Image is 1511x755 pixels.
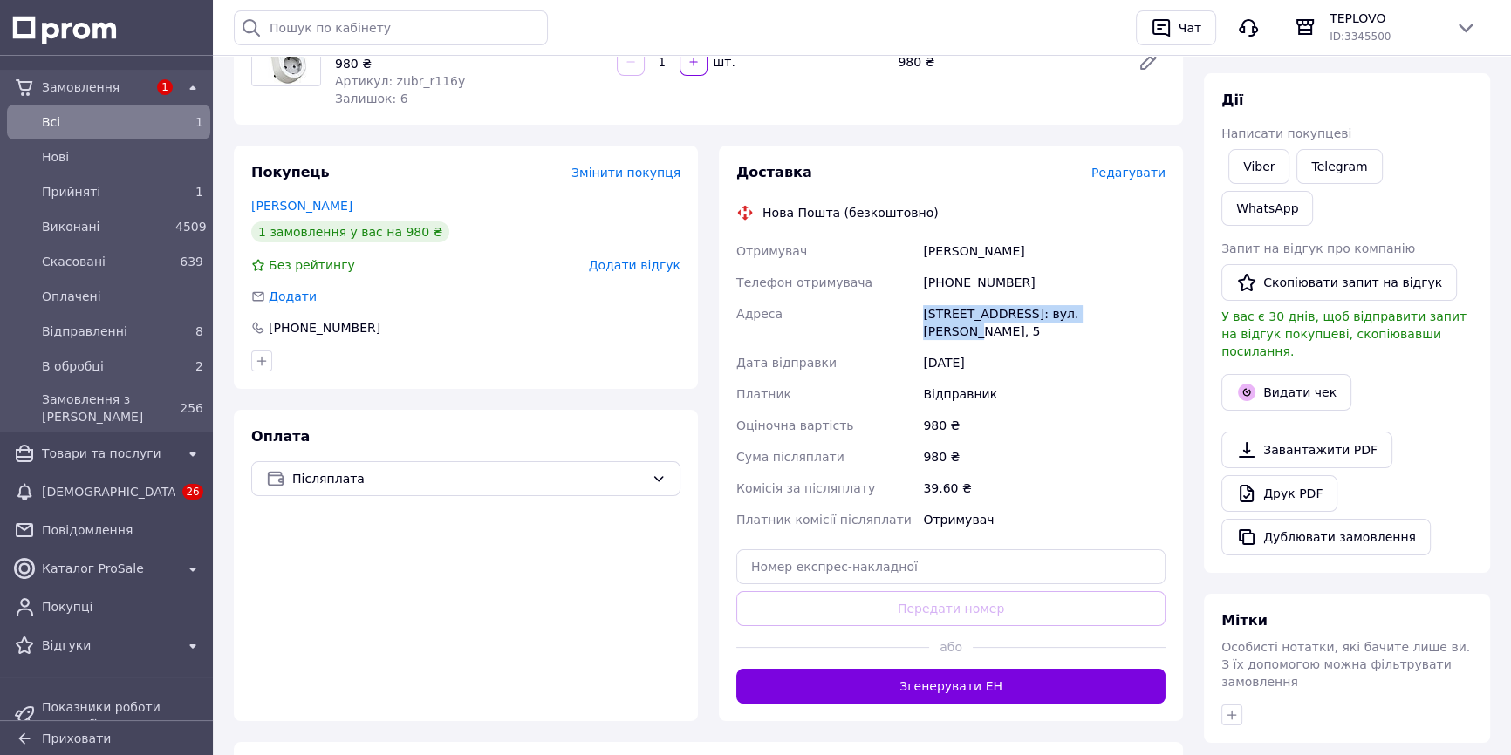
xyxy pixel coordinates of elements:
[42,698,203,733] span: Показники роботи компанії
[42,483,175,500] span: [DEMOGRAPHIC_DATA]
[891,50,1124,74] div: 980 ₴
[1330,10,1441,27] span: TEPLOVO
[251,221,449,242] div: 1 замовлення у вас на 980 ₴
[195,359,203,373] span: 2
[335,55,603,72] div: 980 ₴
[267,319,382,337] div: [PHONE_NUMBER]
[736,450,844,464] span: Сума післяплати
[292,469,645,488] span: Післяплата
[234,10,548,45] input: Пошук по кабінету
[180,401,203,415] span: 256
[42,78,147,96] span: Замовлення
[195,324,203,338] span: 8
[1330,31,1391,43] span: ID: 3345500
[1221,640,1470,689] span: Особисті нотатки, які бачите лише ви. З їх допомогою можна фільтрувати замовлення
[42,113,168,131] span: Всi
[736,513,912,527] span: Платник комісії післяплати
[42,253,168,270] span: Скасовані
[1221,519,1431,555] button: Дублювати замовлення
[42,357,168,375] span: В обробці
[1221,92,1243,108] span: Дії
[195,185,203,199] span: 1
[1221,309,1467,358] span: У вас є 30 днів, щоб відправити запит на відгук покупцеві, скопіювавши посилання.
[269,258,355,272] span: Без рейтингу
[709,53,737,71] div: шт.
[1221,126,1351,140] span: Написати покупцеві
[42,183,168,201] span: Прийняті
[758,204,943,221] div: Нова Пошта (безкоштовно)
[736,307,783,321] span: Адреса
[42,636,175,654] span: Відгуки
[42,218,168,235] span: Виконані
[335,74,465,88] span: Артикул: zubr_r116y
[335,92,408,105] span: Залишок: 6
[736,244,807,258] span: Отримувач
[195,115,203,129] span: 1
[1221,374,1351,411] button: Видати чек
[920,235,1169,267] div: [PERSON_NAME]
[920,504,1169,535] div: Отримувач
[571,166,680,180] span: Змінити покупця
[920,441,1169,473] div: 980 ₴
[920,267,1169,298] div: [PHONE_NUMBER]
[42,391,168,425] span: Замовлення з [PERSON_NAME]
[1136,10,1216,45] button: Чат
[736,549,1166,584] input: Номер експрес-накладної
[1221,191,1313,226] a: WhatsApp
[42,445,175,462] span: Товари та послуги
[736,669,1166,704] button: Згенерувати ЕН
[920,473,1169,504] div: 39.60 ₴
[1221,475,1337,512] a: Друк PDF
[1221,241,1415,255] span: Запит на відгук про компанію
[736,387,791,401] span: Платник
[251,164,330,180] span: Покупець
[251,428,310,445] span: Оплата
[920,378,1169,410] div: Відправник
[929,638,972,656] span: або
[1221,432,1392,468] a: Завантажити PDF
[736,164,812,180] span: Доставка
[1131,44,1166,79] a: Редагувати
[180,255,203,269] span: 639
[736,356,837,370] span: Дата відправки
[42,323,168,340] span: Відправленні
[251,199,352,213] a: [PERSON_NAME]
[42,148,203,166] span: Нові
[920,298,1169,347] div: [STREET_ADDRESS]: вул. [PERSON_NAME], 5
[182,484,202,500] span: 26
[1296,149,1382,184] a: Telegram
[1228,149,1289,184] a: Viber
[42,560,175,577] span: Каталог ProSale
[42,521,203,539] span: Повідомлення
[736,418,853,432] span: Оціночна вартість
[589,258,680,272] span: Додати відгук
[42,288,203,305] span: Оплачені
[920,410,1169,441] div: 980 ₴
[175,220,207,234] span: 4509
[1175,15,1205,41] div: Чат
[42,598,203,616] span: Покупці
[269,289,317,303] span: Додати
[42,731,111,745] span: Приховати
[1221,264,1457,301] button: Скопіювати запит на відгук
[920,347,1169,378] div: [DATE]
[157,79,173,95] span: 1
[1091,166,1166,180] span: Редагувати
[736,481,875,495] span: Комісія за післяплату
[736,275,872,289] span: Телефон отримувача
[1221,612,1268,629] span: Мітки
